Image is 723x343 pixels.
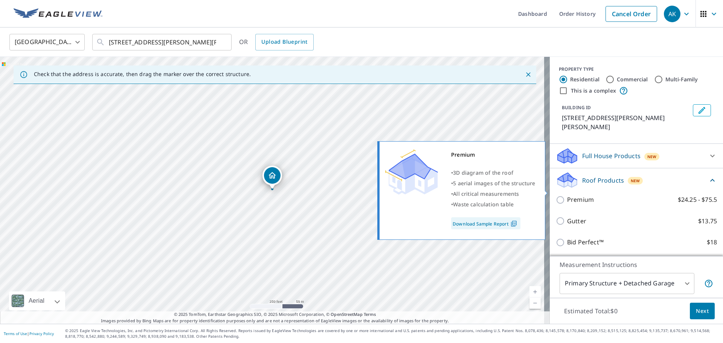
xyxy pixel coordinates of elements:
[331,311,362,317] a: OpenStreetMap
[451,189,535,199] div: •
[451,168,535,178] div: •
[606,6,657,22] a: Cancel Order
[704,279,713,288] span: Your report will include the primary structure and a detached garage if one exists.
[529,286,541,297] a: Current Level 17, Zoom In
[617,76,648,83] label: Commercial
[451,149,535,160] div: Premium
[558,303,624,319] p: Estimated Total: $0
[631,178,640,184] span: New
[453,180,535,187] span: 5 aerial images of the structure
[174,311,376,318] span: © 2025 TomTom, Earthstar Geographics SIO, © 2025 Microsoft Corporation, ©
[9,291,65,310] div: Aerial
[562,104,591,111] p: BUILDING ID
[65,328,719,339] p: © 2025 Eagle View Technologies, Inc. and Pictometry International Corp. All Rights Reserved. Repo...
[109,32,216,53] input: Search by address or latitude-longitude
[664,6,680,22] div: AK
[582,151,641,160] p: Full House Products
[262,166,282,189] div: Dropped pin, building 1, Residential property, 185 Dehaven Rd Beaver Falls, PA 15010
[4,331,54,336] p: |
[567,238,604,247] p: Bid Perfect™
[567,216,586,226] p: Gutter
[4,331,27,336] a: Terms of Use
[451,199,535,210] div: •
[239,34,314,50] div: OR
[559,66,714,73] div: PROPERTY TYPE
[9,32,85,53] div: [GEOGRAPHIC_DATA]
[678,195,717,204] p: $24.25 - $75.5
[385,149,438,195] img: Premium
[556,147,717,165] div: Full House ProductsNew
[453,169,513,176] span: 3D diagram of the roof
[14,8,102,20] img: EV Logo
[453,190,519,197] span: All critical measurements
[255,34,313,50] a: Upload Blueprint
[451,217,520,229] a: Download Sample Report
[690,303,715,320] button: Next
[26,291,47,310] div: Aerial
[509,220,519,227] img: Pdf Icon
[693,104,711,116] button: Edit building 1
[698,216,717,226] p: $13.75
[571,87,616,95] label: This is a complex
[453,201,514,208] span: Waste calculation table
[665,76,698,83] label: Multi-Family
[529,297,541,309] a: Current Level 17, Zoom Out
[560,273,694,294] div: Primary Structure + Detached Garage
[364,311,376,317] a: Terms
[556,171,717,189] div: Roof ProductsNew
[647,154,657,160] span: New
[523,70,533,79] button: Close
[696,306,709,316] span: Next
[582,176,624,185] p: Roof Products
[29,331,54,336] a: Privacy Policy
[560,260,713,269] p: Measurement Instructions
[707,238,717,247] p: $18
[567,195,594,204] p: Premium
[451,178,535,189] div: •
[34,71,251,78] p: Check that the address is accurate, then drag the marker over the correct structure.
[562,113,690,131] p: [STREET_ADDRESS][PERSON_NAME][PERSON_NAME]
[261,37,307,47] span: Upload Blueprint
[570,76,599,83] label: Residential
